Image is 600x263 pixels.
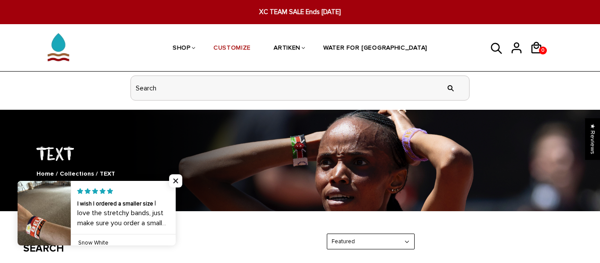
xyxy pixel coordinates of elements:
span: TEXT [100,170,115,177]
div: Click to open Judge.me floating reviews tab [585,118,600,160]
h3: Search [23,242,152,255]
a: ARTIKEN [274,25,300,72]
span: / [96,170,98,177]
input: header search [131,76,469,100]
a: WATER FOR [GEOGRAPHIC_DATA] [323,25,427,72]
span: Close popup widget [169,174,182,187]
a: Home [36,170,54,177]
h1: TEXT [23,141,577,165]
a: Collections [60,170,94,177]
span: / [56,170,58,177]
input: Search [442,72,459,104]
span: XC TEAM SALE Ends [DATE] [185,7,415,17]
a: CUSTOMIZE [213,25,251,72]
a: SHOP [173,25,191,72]
span: 0 [539,44,546,57]
a: 0 [530,57,549,58]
